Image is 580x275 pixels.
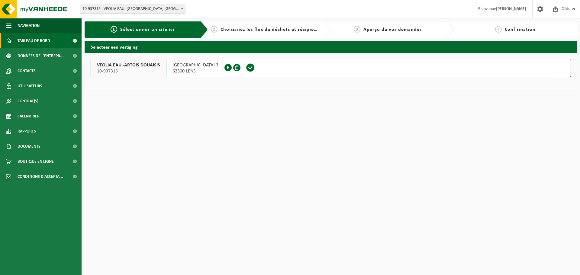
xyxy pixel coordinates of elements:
[18,33,50,48] span: Tableau de bord
[221,27,321,32] span: Choisissiez les flux de déchets et récipients
[495,26,502,33] span: 4
[18,124,36,139] span: Rapports
[363,27,422,32] span: Aperçu de vos demandes
[18,78,42,94] span: Utilisateurs
[496,7,526,11] strong: [PERSON_NAME]
[120,27,174,32] span: Sélectionner un site ici
[97,62,160,68] span: VEOLIA EAU -ARTOIS DOUAISIS
[91,59,571,77] button: VEOLIA EAU -ARTOIS DOUAISIS 10-937315 [GEOGRAPHIC_DATA] 362300 LENS
[111,26,117,33] span: 1
[80,5,185,14] span: 10-937315 - VEOLIA EAU -ARTOIS DOUAISIS - LENS
[18,169,63,184] span: Conditions d'accepta...
[354,26,360,33] span: 3
[505,27,536,32] span: Confirmation
[18,63,36,78] span: Contacts
[18,139,40,154] span: Documents
[80,5,185,13] span: 10-937315 - VEOLIA EAU -ARTOIS DOUAISIS - LENS
[172,68,218,74] span: 62300 LENS
[18,154,54,169] span: Boutique en ligne
[85,41,577,53] h2: Selecteer een vestiging
[172,62,218,68] span: [GEOGRAPHIC_DATA] 3
[18,48,64,63] span: Données de l'entrepr...
[18,18,40,33] span: Navigation
[211,26,217,33] span: 2
[18,94,38,109] span: Contrat(s)
[97,68,160,74] span: 10-937315
[18,109,40,124] span: Calendrier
